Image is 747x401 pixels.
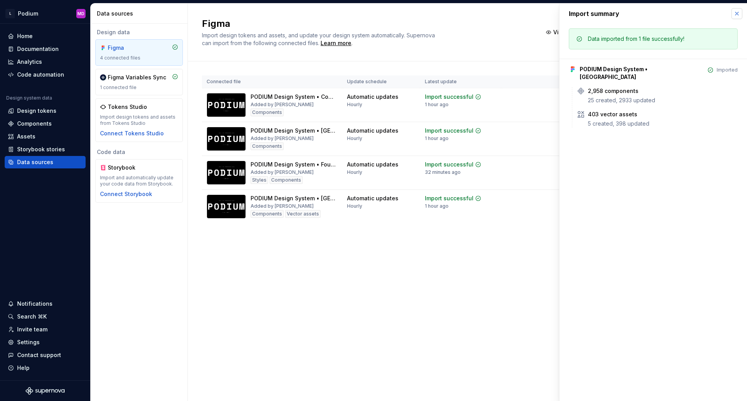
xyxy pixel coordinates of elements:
[17,145,65,153] div: Storybook stories
[95,98,183,142] a: Tokens StudioImport design tokens and assets from Tokens StudioConnect Tokens Studio
[95,159,183,203] a: StorybookImport and automatically update your code data from Storybook.Connect Storybook
[347,194,398,202] div: Automatic updates
[425,161,473,168] div: Import successful
[588,96,738,104] div: 25 created, 2933 updated
[588,35,684,43] div: Data imported from 1 file successfully!
[251,142,284,150] div: Components
[108,103,147,111] div: Tokens Studio
[17,364,30,372] div: Help
[425,135,449,142] div: 1 hour ago
[425,102,449,108] div: 1 hour ago
[100,55,178,61] div: 4 connected files
[108,44,145,52] div: Figma
[321,39,351,47] a: Learn more
[17,32,33,40] div: Home
[588,87,638,95] div: 2,958 components
[251,169,314,175] div: Added by [PERSON_NAME]
[425,127,473,135] div: Import successful
[5,323,86,336] a: Invite team
[251,161,338,168] div: PODIUM Design System • Foundations
[100,175,178,187] div: Import and automatically update your code data from Storybook.
[95,69,183,95] a: Figma Variables Sync1 connected file
[569,9,619,18] div: Import summary
[5,9,15,18] div: L
[5,362,86,374] button: Help
[202,75,342,88] th: Connected file
[5,130,86,143] a: Assets
[251,93,338,101] div: PODIUM Design System • Components
[5,117,86,130] a: Components
[425,169,461,175] div: 32 minutes ago
[17,71,64,79] div: Code automation
[17,351,61,359] div: Contact support
[5,143,86,156] a: Storybook stories
[108,74,166,81] div: Figma Variables Sync
[17,120,52,128] div: Components
[420,75,501,88] th: Latest update
[18,10,38,18] div: Podium
[95,39,183,66] a: Figma4 connected files
[251,176,268,184] div: Styles
[108,164,145,172] div: Storybook
[717,67,738,73] div: Imported
[95,28,183,36] div: Design data
[347,127,398,135] div: Automatic updates
[26,387,65,395] svg: Supernova Logo
[251,127,338,135] div: PODIUM Design System • [GEOGRAPHIC_DATA]
[270,176,303,184] div: Components
[100,190,152,198] button: Connect Storybook
[202,32,437,46] span: Import design tokens and assets, and update your design system automatically. Supernova can impor...
[251,102,314,108] div: Added by [PERSON_NAME]
[342,75,420,88] th: Update schedule
[5,156,86,168] a: Data sources
[5,43,86,55] a: Documentation
[5,105,86,117] a: Design tokens
[100,130,164,137] button: Connect Tokens Studio
[5,310,86,323] button: Search ⌘K
[251,109,284,116] div: Components
[347,102,362,108] div: Hourly
[251,203,314,209] div: Added by [PERSON_NAME]
[588,110,637,118] div: 403 vector assets
[5,349,86,361] button: Contact support
[5,68,86,81] a: Code automation
[553,28,593,36] span: View summary
[95,148,183,156] div: Code data
[425,203,449,209] div: 1 hour ago
[588,120,738,128] div: 5 created, 398 updated
[251,194,338,202] div: PODIUM Design System • [GEOGRAPHIC_DATA]
[77,11,84,17] div: MD
[251,135,314,142] div: Added by [PERSON_NAME]
[542,25,598,39] button: View summary
[97,10,184,18] div: Data sources
[17,107,56,115] div: Design tokens
[17,313,47,320] div: Search ⌘K
[425,194,473,202] div: Import successful
[17,326,47,333] div: Invite team
[285,210,321,218] div: Vector assets
[5,30,86,42] a: Home
[100,84,178,91] div: 1 connected file
[347,169,362,175] div: Hourly
[2,5,89,22] button: LPodiumMD
[5,336,86,348] a: Settings
[251,210,284,218] div: Components
[100,114,178,126] div: Import design tokens and assets from Tokens Studio
[17,300,53,308] div: Notifications
[17,158,53,166] div: Data sources
[347,203,362,209] div: Hourly
[202,18,533,30] h2: Figma
[17,45,59,53] div: Documentation
[17,58,42,66] div: Analytics
[347,93,398,101] div: Automatic updates
[347,161,398,168] div: Automatic updates
[425,93,473,101] div: Import successful
[319,40,352,46] span: .
[5,56,86,68] a: Analytics
[347,135,362,142] div: Hourly
[580,65,704,81] div: PODIUM Design System • [GEOGRAPHIC_DATA]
